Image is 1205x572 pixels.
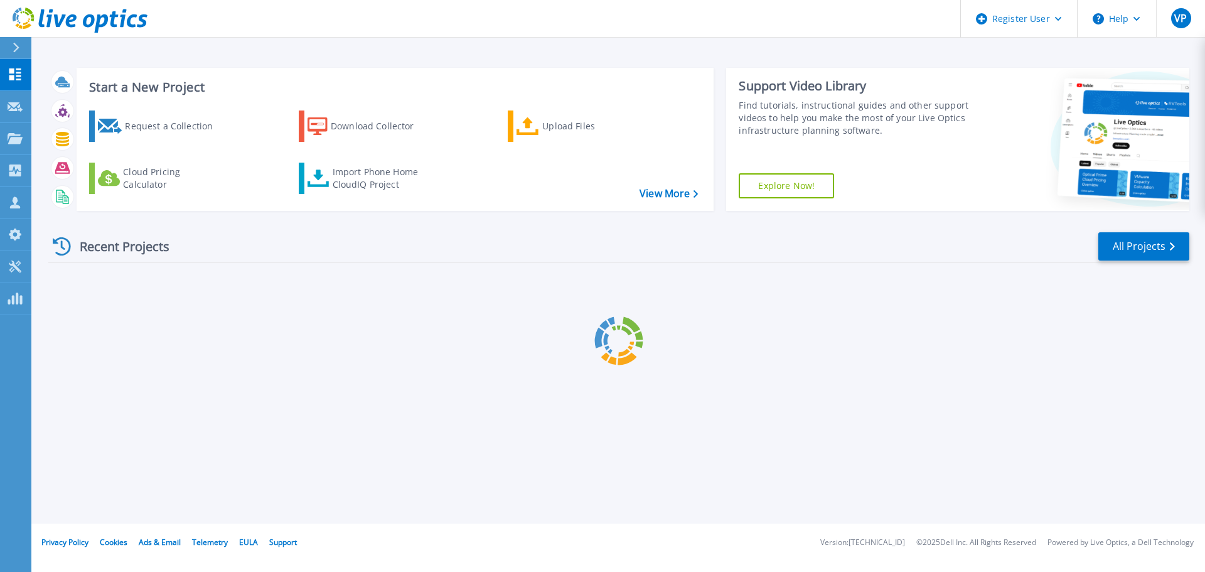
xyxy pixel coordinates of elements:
a: View More [640,188,698,200]
a: All Projects [1098,232,1189,261]
a: Privacy Policy [41,537,88,548]
li: Powered by Live Optics, a Dell Technology [1047,539,1194,547]
a: Request a Collection [89,111,229,142]
div: Find tutorials, instructional guides and other support videos to help you make the most of your L... [739,99,975,137]
a: Cloud Pricing Calculator [89,163,229,194]
li: Version: [TECHNICAL_ID] [820,539,905,547]
a: Download Collector [299,111,439,142]
div: Download Collector [331,114,431,139]
div: Upload Files [542,114,643,139]
div: Support Video Library [739,78,975,94]
div: Import Phone Home CloudIQ Project [333,166,431,191]
a: Support [269,537,297,548]
a: Telemetry [192,537,228,548]
div: Request a Collection [125,114,225,139]
a: Cookies [100,537,127,548]
a: Upload Files [508,111,648,142]
a: EULA [239,537,258,548]
li: © 2025 Dell Inc. All Rights Reserved [916,539,1036,547]
div: Cloud Pricing Calculator [123,166,223,191]
span: VP [1174,13,1187,23]
a: Ads & Email [139,537,181,548]
a: Explore Now! [739,173,834,198]
div: Recent Projects [48,231,186,262]
h3: Start a New Project [89,80,698,94]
